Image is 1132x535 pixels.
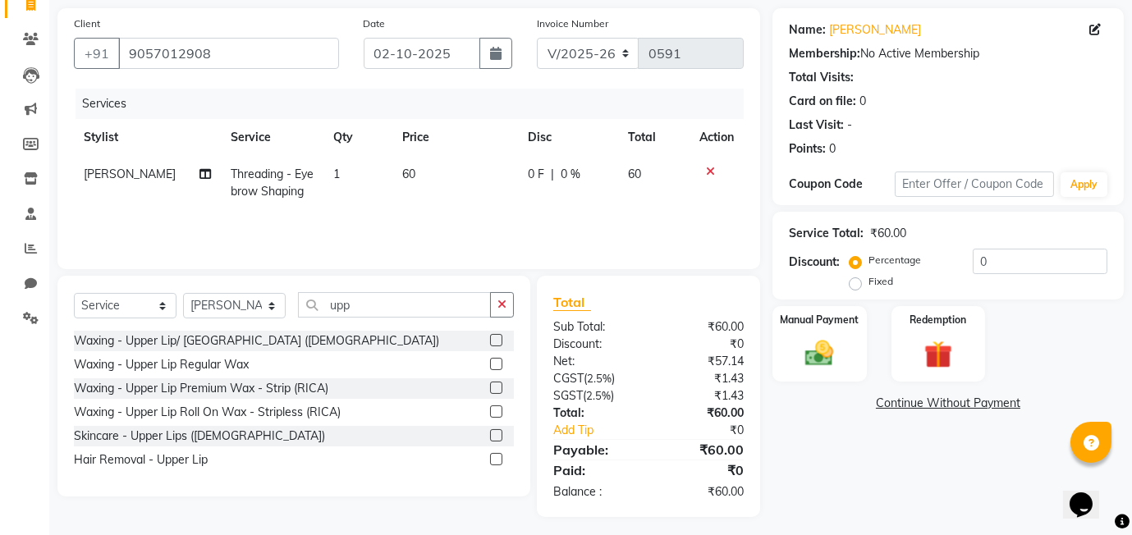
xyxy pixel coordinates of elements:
button: Apply [1061,172,1107,197]
img: _cash.svg [796,337,842,370]
input: Search or Scan [298,292,491,318]
div: Points: [789,140,826,158]
label: Client [74,16,100,31]
div: Card on file: [789,93,856,110]
div: 0 [829,140,836,158]
div: Last Visit: [789,117,844,134]
span: 2.5% [586,389,611,402]
span: 1 [333,167,340,181]
div: Waxing - Upper Lip Roll On Wax - Stripless (RICA) [74,404,341,421]
th: Price [392,119,519,156]
img: _gift.svg [915,337,961,373]
span: 2.5% [587,372,612,385]
div: ₹1.43 [648,387,756,405]
div: ₹60.00 [648,440,756,460]
div: Service Total: [789,225,864,242]
label: Percentage [868,253,921,267]
div: 0 [859,93,866,110]
th: Disc [518,119,618,156]
div: Name: [789,21,826,39]
th: Total [619,119,690,156]
div: Waxing - Upper Lip Premium Wax - Strip (RICA) [74,380,328,397]
div: Sub Total: [541,318,648,336]
iframe: chat widget [1063,469,1116,519]
label: Invoice Number [537,16,608,31]
th: Service [221,119,323,156]
th: Stylist [74,119,221,156]
div: ₹60.00 [648,318,756,336]
div: ₹0 [667,422,756,439]
span: Threading - Eyebrow Shaping [231,167,314,199]
span: [PERSON_NAME] [84,167,176,181]
span: SGST [553,388,583,403]
div: ₹60.00 [648,405,756,422]
div: Membership: [789,45,860,62]
div: Payable: [541,440,648,460]
div: Net: [541,353,648,370]
span: 0 F [528,166,544,183]
div: - [847,117,852,134]
input: Search by Name/Mobile/Email/Code [118,38,339,69]
div: Coupon Code [789,176,895,193]
div: ( ) [541,370,648,387]
div: Paid: [541,460,648,480]
a: Continue Without Payment [776,395,1121,412]
div: Discount: [789,254,840,271]
span: CGST [553,371,584,386]
div: Discount: [541,336,648,353]
div: ₹57.14 [648,353,756,370]
div: Skincare - Upper Lips ([DEMOGRAPHIC_DATA]) [74,428,325,445]
span: 60 [629,167,642,181]
div: Total: [541,405,648,422]
div: ₹60.00 [648,483,756,501]
input: Enter Offer / Coupon Code [895,171,1054,197]
div: Waxing - Upper Lip Regular Wax [74,356,249,373]
span: 60 [402,167,415,181]
label: Manual Payment [780,313,859,327]
a: [PERSON_NAME] [829,21,921,39]
label: Date [364,16,386,31]
th: Qty [323,119,392,156]
div: Total Visits: [789,69,854,86]
div: Hair Removal - Upper Lip [74,451,208,469]
button: +91 [74,38,120,69]
div: Balance : [541,483,648,501]
div: No Active Membership [789,45,1107,62]
div: ₹0 [648,336,756,353]
div: ₹0 [648,460,756,480]
div: Waxing - Upper Lip/ [GEOGRAPHIC_DATA] ([DEMOGRAPHIC_DATA]) [74,332,439,350]
label: Fixed [868,274,893,289]
div: ( ) [541,387,648,405]
div: Services [76,89,756,119]
a: Add Tip [541,422,667,439]
th: Action [690,119,744,156]
span: Total [553,294,591,311]
span: 0 % [561,166,580,183]
span: | [551,166,554,183]
div: ₹1.43 [648,370,756,387]
label: Redemption [910,313,966,327]
div: ₹60.00 [870,225,906,242]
